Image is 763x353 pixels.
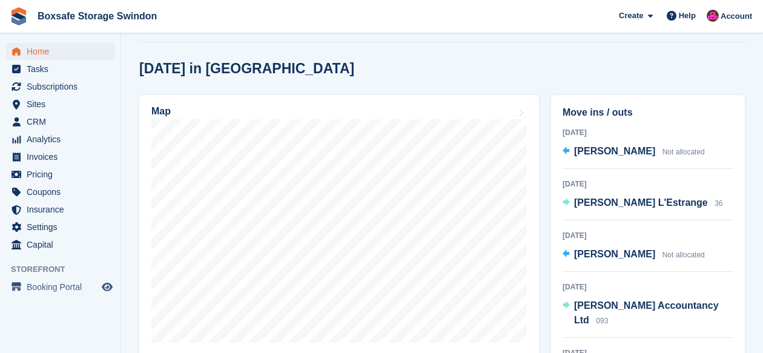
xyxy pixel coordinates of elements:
span: 36 [715,199,722,208]
a: menu [6,183,114,200]
a: menu [6,96,114,113]
span: Not allocated [662,251,705,259]
div: [DATE] [563,230,733,241]
a: menu [6,219,114,236]
span: [PERSON_NAME] L'Estrange [574,197,708,208]
span: Pricing [27,166,99,183]
span: Settings [27,219,99,236]
span: [PERSON_NAME] [574,249,655,259]
a: menu [6,148,114,165]
span: Coupons [27,183,99,200]
a: menu [6,279,114,295]
a: menu [6,166,114,183]
span: Invoices [27,148,99,165]
img: stora-icon-8386f47178a22dfd0bd8f6a31ec36ba5ce8667c1dd55bd0f319d3a0aa187defe.svg [10,7,28,25]
div: [DATE] [563,127,733,138]
span: [PERSON_NAME] [574,146,655,156]
span: CRM [27,113,99,130]
span: 093 [596,317,608,325]
a: Preview store [100,280,114,294]
a: menu [6,201,114,218]
h2: [DATE] in [GEOGRAPHIC_DATA] [139,61,354,77]
span: Insurance [27,201,99,218]
span: Storefront [11,263,121,275]
img: Philip Matthews [707,10,719,22]
span: Sites [27,96,99,113]
span: Subscriptions [27,78,99,95]
span: [PERSON_NAME] Accountancy Ltd [574,300,719,325]
a: menu [6,78,114,95]
a: [PERSON_NAME] Accountancy Ltd 093 [563,299,733,329]
span: Tasks [27,61,99,78]
a: [PERSON_NAME] L'Estrange 36 [563,196,723,211]
a: menu [6,43,114,60]
a: [PERSON_NAME] Not allocated [563,144,705,160]
a: Boxsafe Storage Swindon [33,6,162,26]
span: Home [27,43,99,60]
h2: Move ins / outs [563,105,733,120]
span: Create [619,10,643,22]
a: menu [6,131,114,148]
span: Capital [27,236,99,253]
span: Analytics [27,131,99,148]
span: Not allocated [662,148,705,156]
div: [DATE] [563,282,733,292]
span: Account [721,10,752,22]
a: menu [6,236,114,253]
a: menu [6,113,114,130]
h2: Map [151,106,171,117]
div: [DATE] [563,179,733,190]
span: Help [679,10,696,22]
a: menu [6,61,114,78]
span: Booking Portal [27,279,99,295]
a: [PERSON_NAME] Not allocated [563,247,705,263]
